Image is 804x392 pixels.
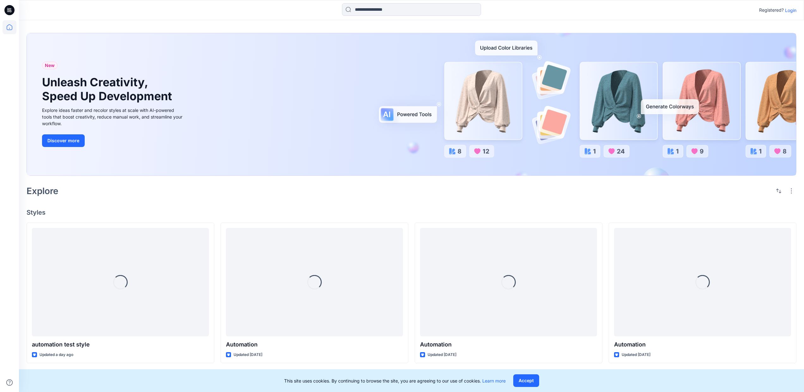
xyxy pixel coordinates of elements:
p: Registered? [759,6,784,14]
p: Login [785,7,796,14]
span: New [45,62,55,69]
p: Updated [DATE] [234,352,262,358]
p: Updated [DATE] [428,352,456,358]
p: automation test style [32,340,209,349]
button: Accept [513,374,539,387]
p: Automation [614,340,791,349]
p: Updated a day ago [40,352,73,358]
h4: Styles [27,209,796,216]
h1: Unleash Creativity, Speed Up Development [42,76,175,103]
button: Discover more [42,134,85,147]
a: Discover more [42,134,184,147]
p: Updated [DATE] [622,352,650,358]
p: Automation [226,340,403,349]
p: Automation [420,340,597,349]
a: Learn more [482,378,506,383]
div: Explore ideas faster and recolor styles at scale with AI-powered tools that boost creativity, red... [42,107,184,127]
h2: Explore [27,186,58,196]
p: This site uses cookies. By continuing to browse the site, you are agreeing to our use of cookies. [284,377,506,384]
